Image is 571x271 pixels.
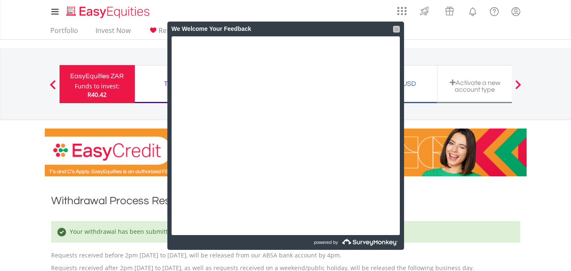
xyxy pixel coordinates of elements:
[484,2,505,19] a: FAQ's and Support
[140,78,205,90] div: TFSA
[505,2,527,21] a: My Profile
[51,213,520,260] p: Requests received before 2pm [DATE] to [DATE], will be released from our ABSA bank account by 4pm.
[418,4,432,18] img: thrive-v2.svg
[273,235,400,250] a: powered by
[314,235,338,250] span: powered by
[397,6,407,16] img: grid-menu-icon.svg
[462,2,484,19] a: Notifications
[47,26,82,39] a: Portfolio
[45,129,527,176] img: EasyCredit Promotion Banner
[75,82,120,90] div: Funds to invest:
[392,2,412,16] a: AppsGrid
[443,4,456,18] img: vouchers-v2.svg
[145,26,209,39] a: Refer and Earn
[63,2,153,19] a: Home page
[172,22,400,36] div: We Welcome Your Feedback
[68,227,177,235] span: Your withdrawal has been submitted.
[92,26,134,39] a: Invest Now
[158,26,206,35] span: Refer and Earn
[443,79,508,93] div: Activate a new account type
[437,2,462,18] a: Vouchers
[87,90,107,99] span: R40.42
[51,193,520,208] h1: Withdrawal Process Result
[65,5,153,19] img: EasyEquities_Logo.png
[65,70,130,82] div: EasyEquities ZAR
